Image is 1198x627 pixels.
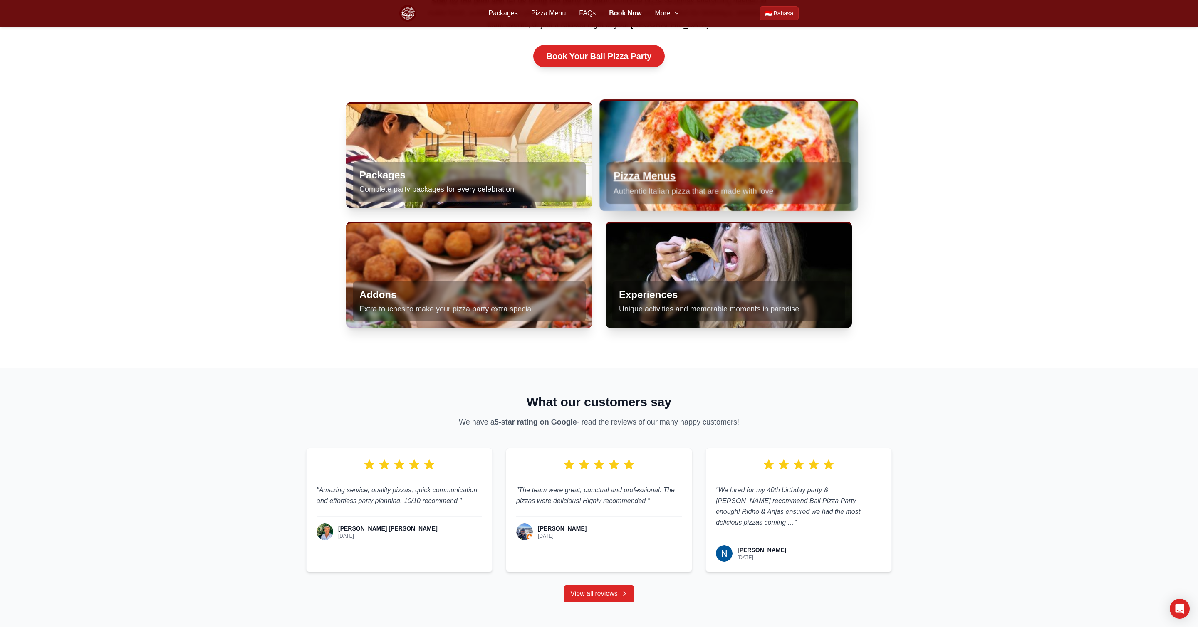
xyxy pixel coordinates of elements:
p: Authentic Italian pizza that are made with love [614,185,844,197]
img: Rakesh Shah [516,523,533,540]
blockquote: "Amazing service, quality pizzas, quick communication and effortless party planning. 10/10 recomm... [317,485,482,506]
img: Anne van Hoey Smith [317,523,333,540]
span: Bahasa [774,9,793,17]
p: [PERSON_NAME] [PERSON_NAME] [338,524,482,533]
h3: Pizza Menus [614,169,844,183]
a: 5-star rating on Google [495,418,577,426]
blockquote: "The team were great, punctual and professional. The pizzas were delicious! Highly recommended " [516,485,682,506]
h3: Addons [359,288,579,301]
a: Book Your Bali Pizza Party [533,45,665,67]
div: Open Intercom Messenger [1170,599,1190,619]
a: Book Now [609,8,641,18]
blockquote: "We hired for my 40th birthday party & [PERSON_NAME] recommend Bali Pizza Party enough! Ridho & A... [716,485,881,528]
a: Pizza Menu [531,8,566,18]
a: Beralih ke Bahasa Indonesia [760,6,799,20]
a: Pizza Menus Authentic Italian pizza that are made with love [599,99,858,211]
a: Experiences Unique activities and memorable moments in paradise [606,222,852,328]
a: View all reviews [564,585,634,602]
a: FAQs [579,8,596,18]
button: More [655,8,680,18]
p: Complete party packages for every celebration [359,183,579,195]
a: Packages Complete party packages for every celebration [346,102,592,208]
span: More [655,8,670,18]
img: Bali Pizza Party Logo [399,5,416,22]
a: Addons Extra touches to make your pizza party extra special [346,222,592,328]
h3: Experiences [619,288,839,301]
p: Unique activities and memorable moments in paradise [619,303,839,315]
p: We have a - read the reviews of our many happy customers! [306,416,892,428]
h3: Packages [359,168,579,182]
p: [PERSON_NAME] [738,546,881,554]
p: [PERSON_NAME] [538,524,682,533]
p: [DATE] [738,554,881,561]
p: [DATE] [538,533,682,539]
img: Nicole Newell [716,545,733,562]
a: Packages [488,8,517,18]
h2: What our customers say [306,395,892,410]
p: Extra touches to make your pizza party extra special [359,303,579,315]
p: [DATE] [338,533,482,539]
